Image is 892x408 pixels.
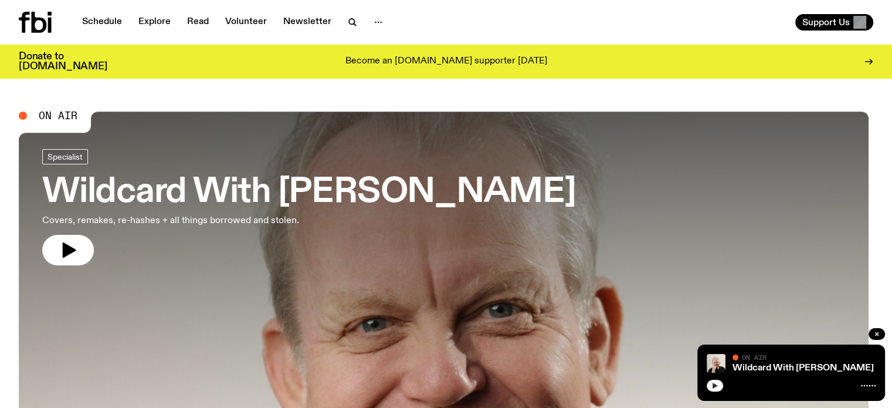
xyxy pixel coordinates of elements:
span: On Air [39,110,77,121]
a: Newsletter [276,14,338,31]
p: Become an [DOMAIN_NAME] supporter [DATE] [345,56,547,67]
a: Wildcard With [PERSON_NAME] [732,363,874,373]
a: Read [180,14,216,31]
span: Specialist [48,152,83,161]
h3: Wildcard With [PERSON_NAME] [42,176,576,209]
span: Support Us [802,17,850,28]
a: Explore [131,14,178,31]
a: Schedule [75,14,129,31]
p: Covers, remakes, re-hashes + all things borrowed and stolen. [42,214,342,228]
span: On Air [742,353,766,361]
img: Stuart is smiling charmingly, wearing a black t-shirt against a stark white background. [707,354,725,373]
button: Support Us [795,14,873,31]
h3: Donate to [DOMAIN_NAME] [19,52,107,72]
a: Volunteer [218,14,274,31]
a: Wildcard With [PERSON_NAME]Covers, remakes, re-hashes + all things borrowed and stolen. [42,149,576,265]
a: Specialist [42,149,88,164]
